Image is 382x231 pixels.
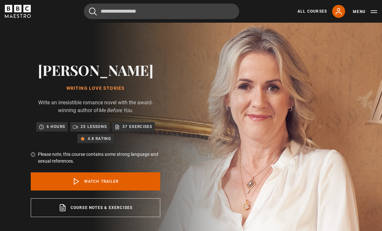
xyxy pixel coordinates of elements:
[353,8,377,15] button: Toggle navigation
[31,172,160,191] a: Watch Trailer
[89,7,97,16] button: Submit the search query
[5,5,31,18] svg: BBC Maestro
[38,151,160,165] p: Please note, this course contains some strong language and sexual references.
[84,4,239,19] input: Search
[31,99,160,114] p: Write an irresistible romance novel with the award-winning author of .
[31,198,160,217] a: Course notes & exercises
[47,123,65,130] p: 6 hours
[31,62,160,78] h2: [PERSON_NAME]
[81,123,107,130] p: 25 lessons
[122,123,152,130] p: 37 exercises
[88,135,111,142] p: 4.8 rating
[31,86,160,91] h1: Writing Love Stories
[98,107,132,113] i: Me Before You
[298,8,327,14] a: All Courses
